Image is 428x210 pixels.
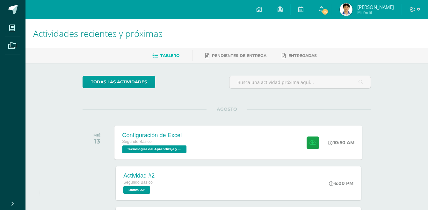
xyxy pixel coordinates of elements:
[122,139,152,144] span: Segundo Básico
[205,51,266,61] a: Pendientes de entrega
[229,76,371,88] input: Busca una actividad próxima aquí...
[357,4,394,10] span: [PERSON_NAME]
[207,106,247,112] span: AGOSTO
[329,180,353,186] div: 6:00 PM
[122,132,188,138] div: Configuración de Excel
[328,140,355,145] div: 10:50 AM
[160,53,179,58] span: Tablero
[123,180,153,185] span: Segundo Básico
[93,137,101,145] div: 13
[152,51,179,61] a: Tablero
[122,145,187,153] span: Tecnologías del Aprendizaje y la Comunicación '2.1'
[83,76,155,88] a: todas las Actividades
[340,3,352,16] img: 4f0a8cda70b41f01ac14ea9fd6c1c7f4.png
[282,51,317,61] a: Entregadas
[33,27,163,39] span: Actividades recientes y próximas
[288,53,317,58] span: Entregadas
[123,172,155,179] div: Actividad #2
[93,133,101,137] div: MIÉ
[322,8,329,15] span: 15
[212,53,266,58] span: Pendientes de entrega
[357,10,394,15] span: Mi Perfil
